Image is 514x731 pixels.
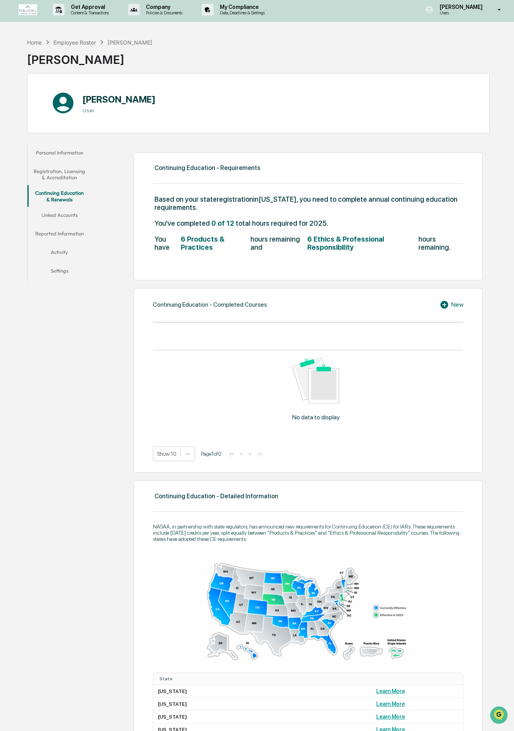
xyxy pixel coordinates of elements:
a: 🖐️Preclearance [5,94,53,108]
div: NASAA, in partnership with state regulators, has announced new requirements for Continuing Educat... [153,523,463,542]
p: No data to display [292,414,340,421]
div: We're available if you need us! [26,67,98,73]
p: My Compliance [214,4,269,10]
span: Attestations [64,98,96,105]
div: Employee Roster [53,39,96,46]
p: Data, Deadlines & Settings [214,10,269,15]
span: Preclearance [15,98,50,105]
span: Based on your state registration in [US_STATE] , you need to complete annual continuing education... [154,195,463,211]
button: Settings [27,263,92,281]
p: Content & Transactions [65,10,113,15]
p: [PERSON_NAME] [433,4,487,10]
div: Start new chat [26,59,127,67]
button: < [238,451,245,457]
span: You have [154,235,179,251]
div: Continuing Education - Detailed Information [154,492,278,500]
img: States with IAR CE requirements [200,552,417,668]
a: 🔎Data Lookup [5,109,52,123]
div: Continuing Education - Completed Courses [153,301,267,308]
button: Linked Accounts [27,207,92,226]
div: Toggle SortBy [159,676,368,681]
span: Page 1 of 0 [201,451,221,457]
span: You've completed [154,219,210,227]
span: total hours required for 2025. [236,219,328,227]
div: 🖐️ [8,98,14,105]
p: Policies & Documents [140,10,186,15]
div: secondary tabs example [27,145,92,281]
span: 6 Ethics & Professional Responsibility [307,235,417,251]
td: [US_STATE] [153,698,372,710]
p: Get Approval [65,4,113,10]
h1: [PERSON_NAME] [82,94,156,105]
a: Learn More [376,701,404,707]
td: [US_STATE] [153,685,372,698]
div: [PERSON_NAME] [27,46,152,67]
p: Company [140,4,186,10]
div: [PERSON_NAME] [108,39,152,46]
div: Home [27,39,42,46]
button: Continuing Education & Renewals [27,185,92,207]
h3: User [82,107,156,113]
img: logo [19,4,37,15]
span: Data Lookup [15,112,49,120]
iframe: Open customer support [489,705,510,726]
a: Learn More [376,688,404,694]
div: Continuing Education - Requirements [154,164,260,172]
span: hours remaining. [418,235,463,251]
div: New [440,300,463,309]
span: 6 Products & Practices [181,235,249,251]
button: |< [227,451,236,457]
button: Personal Information [27,145,92,163]
span: Pylon [77,131,94,137]
button: >| [255,451,264,457]
button: Activity [27,244,92,263]
div: 🗄️ [56,98,62,105]
span: 0 of 12 [211,219,234,227]
a: Powered byPylon [55,131,94,137]
button: Registration, Licensing & Accreditation [27,163,92,185]
button: Reported Information [27,226,92,244]
img: No data [293,358,339,403]
span: hours remaining and [250,235,306,251]
a: 🗄️Attestations [53,94,99,108]
button: > [246,451,254,457]
td: [US_STATE] [153,710,372,723]
button: Start new chat [132,62,141,71]
a: Learn More [376,714,404,720]
div: Toggle SortBy [378,676,460,681]
div: 🔎 [8,113,14,119]
p: Users [433,10,487,15]
p: How can we help? [8,16,141,29]
img: 1746055101610-c473b297-6a78-478c-a979-82029cc54cd1 [8,59,22,73]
